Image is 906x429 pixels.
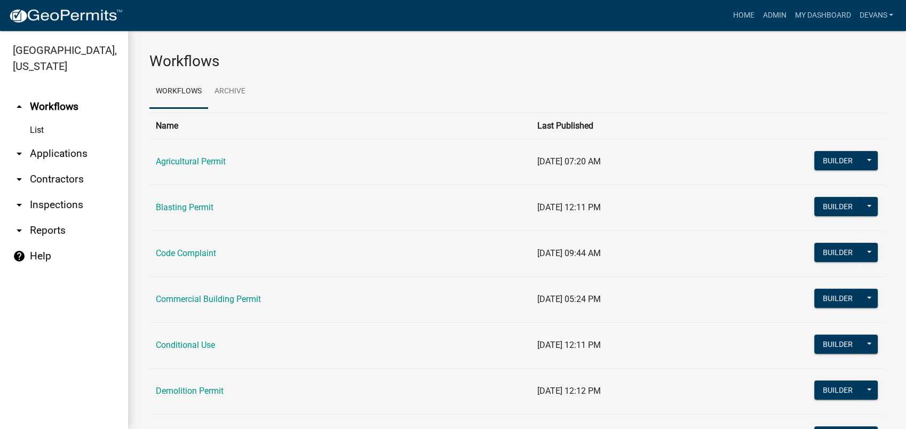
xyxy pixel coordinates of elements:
[13,250,26,263] i: help
[156,202,213,212] a: Blasting Permit
[531,113,757,139] th: Last Published
[149,75,208,109] a: Workflows
[13,173,26,186] i: arrow_drop_down
[537,386,601,396] span: [DATE] 12:12 PM
[537,156,601,166] span: [DATE] 07:20 AM
[537,202,601,212] span: [DATE] 12:11 PM
[13,224,26,237] i: arrow_drop_down
[814,289,861,308] button: Builder
[156,386,224,396] a: Demolition Permit
[855,5,897,26] a: devans
[814,335,861,354] button: Builder
[814,197,861,216] button: Builder
[728,5,758,26] a: Home
[156,248,216,258] a: Code Complaint
[814,380,861,400] button: Builder
[149,52,885,70] h3: Workflows
[13,147,26,160] i: arrow_drop_down
[537,340,601,350] span: [DATE] 12:11 PM
[758,5,790,26] a: Admin
[156,156,226,166] a: Agricultural Permit
[156,340,215,350] a: Conditional Use
[149,113,531,139] th: Name
[13,100,26,113] i: arrow_drop_up
[208,75,252,109] a: Archive
[790,5,855,26] a: My Dashboard
[537,248,601,258] span: [DATE] 09:44 AM
[537,294,601,304] span: [DATE] 05:24 PM
[814,151,861,170] button: Builder
[814,243,861,262] button: Builder
[156,294,261,304] a: Commercial Building Permit
[13,198,26,211] i: arrow_drop_down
